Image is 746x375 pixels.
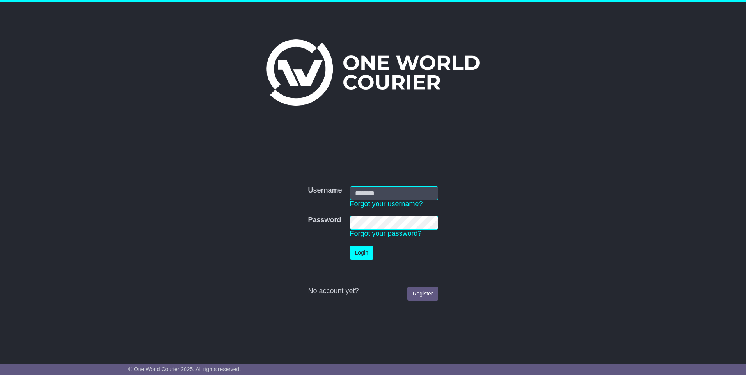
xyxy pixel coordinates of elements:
label: Username [308,186,342,195]
a: Register [407,287,438,301]
label: Password [308,216,341,225]
img: One World [266,39,480,106]
span: © One World Courier 2025. All rights reserved. [128,366,241,372]
button: Login [350,246,373,260]
a: Forgot your username? [350,200,423,208]
div: No account yet? [308,287,438,295]
a: Forgot your password? [350,230,422,237]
